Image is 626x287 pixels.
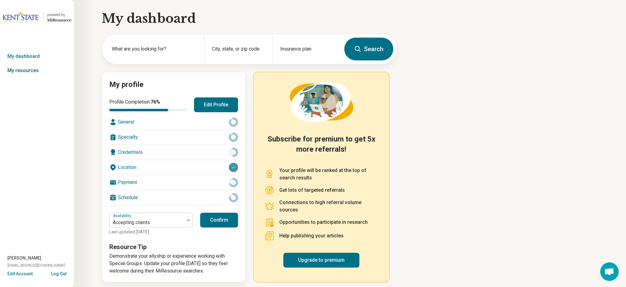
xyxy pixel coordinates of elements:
[7,255,41,261] span: [PERSON_NAME]
[109,190,238,205] div: Schedule
[200,213,238,228] button: Confirm
[7,271,33,277] button: Edit Account
[51,271,67,276] button: Log Out
[109,243,238,251] h3: Resource Tip
[47,12,71,18] div: powered by
[151,99,160,105] span: 76 %
[109,145,238,160] div: Credentials
[279,199,378,214] p: Connections to high referral volume sources
[194,97,238,112] button: Edit Profile
[265,134,378,159] h2: Subscribe for premium to get 5x more referrals!
[279,219,368,226] p: Opportunities to participate in research
[109,115,238,129] div: General
[344,38,393,60] button: Search
[109,252,238,275] p: Demonstrate your allyship or experience working with Special Groups. Update your profile [DATE] s...
[109,98,187,111] div: Profile Completion:
[2,10,71,25] a: Kent State Universitypowered by
[112,45,197,53] label: What are you looking for?
[102,10,397,27] h1: My dashboard
[113,214,132,218] label: Availability
[109,80,238,90] h2: My profile
[109,175,238,190] div: Payment
[2,10,39,25] img: Kent State University
[279,187,345,194] p: Get lots of targeted referrals
[279,167,378,182] p: Your profile will be ranked at the top of search results
[109,160,238,175] div: Location
[279,232,344,240] p: Help publishing your articles
[109,130,238,145] div: Specialty
[600,262,619,281] div: Open chat
[7,263,65,268] span: [EMAIL_ADDRESS][DOMAIN_NAME]
[283,253,359,268] a: Upgrade to premium
[109,229,193,235] p: Last updated: [DATE]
